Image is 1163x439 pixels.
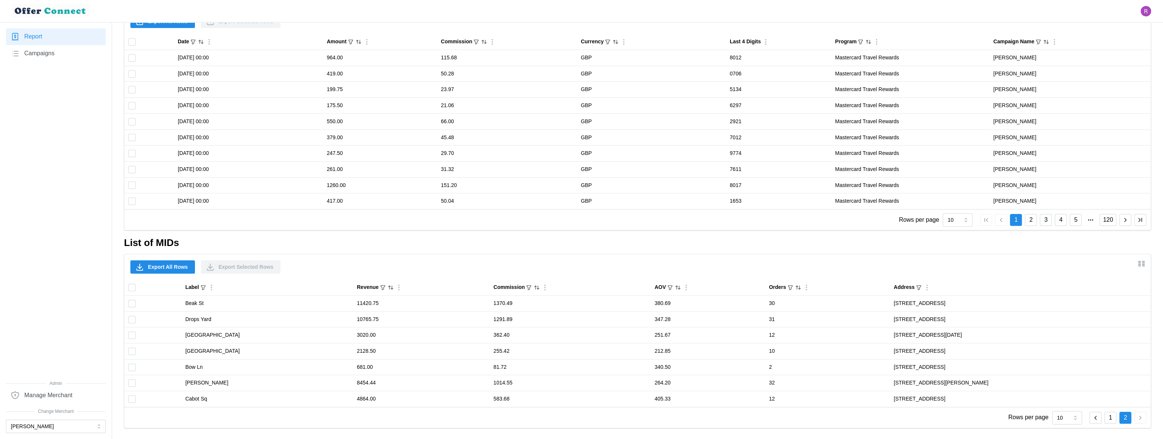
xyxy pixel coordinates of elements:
button: 4 [1055,214,1067,226]
h2: List of MIDs [124,236,1151,249]
td: 8454.44 [353,375,490,391]
td: 340.50 [651,359,765,375]
p: Rows per page [1008,413,1048,422]
td: [DATE] 00:00 [174,66,323,82]
div: Revenue [357,283,378,292]
button: Column Actions [923,283,931,292]
td: 66.00 [437,113,577,130]
button: Show/Hide columns [1135,257,1148,270]
button: Column Actions [395,283,403,292]
td: 7611 [726,161,831,177]
input: Toggle select row [128,395,136,403]
input: Toggle select row [128,134,136,141]
button: Column Actions [488,38,496,46]
button: Column Actions [620,38,628,46]
a: Report [6,28,106,45]
td: 12 [765,391,890,407]
a: Campaigns [6,45,106,62]
td: Mastercard Travel Rewards [831,113,990,130]
td: [PERSON_NAME] [989,193,1151,209]
td: [DATE] 00:00 [174,177,323,193]
input: Toggle select row [128,86,136,93]
button: Column Actions [207,283,215,292]
button: Sort by Campaign Name ascending [1043,38,1049,45]
td: 10765.75 [353,311,490,327]
td: GBP [577,146,726,162]
span: Report [24,32,42,41]
td: GBP [577,82,726,98]
td: 247.50 [323,146,437,162]
td: GBP [577,177,726,193]
td: 9774 [726,146,831,162]
td: Drops Yard [182,311,353,327]
td: [DATE] 00:00 [174,113,323,130]
span: Campaigns [24,49,55,58]
img: Ryan Gribben [1141,6,1151,16]
div: AOV [654,283,666,292]
button: Open user button [1141,6,1151,16]
td: 261.00 [323,161,437,177]
td: 12 [765,327,890,343]
td: 380.69 [651,296,765,312]
td: 417.00 [323,193,437,209]
span: Manage Merchant [24,391,72,400]
td: 29.70 [437,146,577,162]
div: Address [894,283,915,292]
button: Column Actions [762,38,770,46]
input: Toggle select row [128,102,136,109]
button: Column Actions [205,38,213,46]
td: [DATE] 00:00 [174,193,323,209]
td: GBP [577,193,726,209]
span: Change Merchant [6,408,106,415]
td: [PERSON_NAME] [989,82,1151,98]
td: [PERSON_NAME] [989,161,1151,177]
td: 31.32 [437,161,577,177]
td: Mastercard Travel Rewards [831,130,990,146]
td: Mastercard Travel Rewards [831,82,990,98]
td: [STREET_ADDRESS] [890,391,1151,407]
td: GBP [577,50,726,66]
td: 31 [765,311,890,327]
td: [PERSON_NAME] [989,50,1151,66]
span: Export All Rows [148,261,188,273]
td: 5134 [726,82,831,98]
td: [STREET_ADDRESS] [890,359,1151,375]
td: [PERSON_NAME] [989,177,1151,193]
td: 255.42 [490,343,651,359]
td: GBP [577,66,726,82]
td: 30 [765,296,890,312]
td: [DATE] 00:00 [174,98,323,114]
td: 379.00 [323,130,437,146]
td: [PERSON_NAME] [989,66,1151,82]
button: 120 [1100,214,1116,226]
td: 405.33 [651,391,765,407]
button: Column Actions [682,283,690,292]
div: Campaign Name [993,38,1034,46]
td: [PERSON_NAME] [989,146,1151,162]
input: Toggle select row [128,54,136,62]
input: Toggle select all [128,38,136,46]
input: Toggle select row [128,316,136,323]
td: Mastercard Travel Rewards [831,66,990,82]
button: Sort by Orders descending [795,284,801,291]
td: Mastercard Travel Rewards [831,146,990,162]
td: 1370.49 [490,296,651,312]
button: Column Actions [541,283,549,292]
td: [DATE] 00:00 [174,161,323,177]
td: [STREET_ADDRESS] [890,296,1151,312]
td: 10 [765,343,890,359]
td: 115.68 [437,50,577,66]
td: 347.28 [651,311,765,327]
input: Toggle select row [128,118,136,125]
button: Sort by Commission descending [481,38,487,45]
button: Sort by Commission descending [533,284,540,291]
td: [STREET_ADDRESS][PERSON_NAME] [890,375,1151,391]
td: 583.68 [490,391,651,407]
input: Toggle select row [128,300,136,307]
td: 264.20 [651,375,765,391]
td: [STREET_ADDRESS][DATE] [890,327,1151,343]
td: 3020.00 [353,327,490,343]
td: 2128.50 [353,343,490,359]
td: 964.00 [323,50,437,66]
button: [PERSON_NAME] [6,420,106,433]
